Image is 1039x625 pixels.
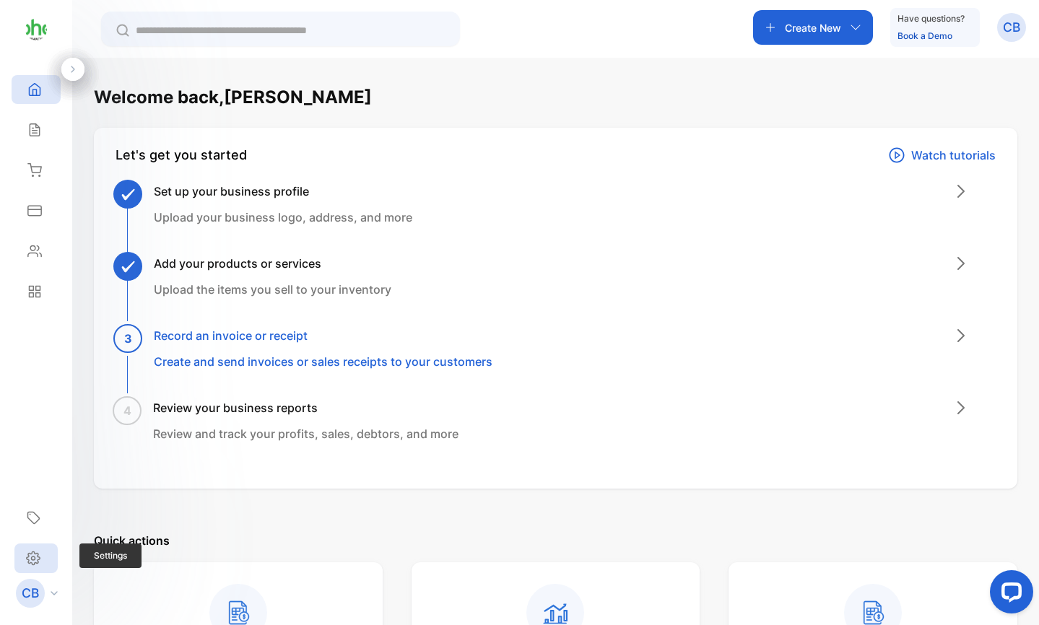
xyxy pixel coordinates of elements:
[123,402,131,419] span: 4
[888,145,996,165] a: Watch tutorials
[79,543,142,568] span: Settings
[911,147,996,164] p: Watch tutorials
[154,327,492,344] h3: Record an invoice or receipt
[154,209,412,226] p: Upload your business logo, address, and more
[124,330,132,347] span: 3
[153,425,458,442] p: Review and track your profits, sales, debtors, and more
[154,255,391,272] h3: Add your products or services
[94,532,1017,549] p: Quick actions
[153,399,458,416] h3: Review your business reports
[154,183,412,200] h3: Set up your business profile
[116,145,247,165] div: Let's get you started
[997,10,1026,45] button: CB
[154,353,492,370] p: Create and send invoices or sales receipts to your customers
[154,281,391,298] p: Upload the items you sell to your inventory
[897,30,952,41] a: Book a Demo
[25,19,47,40] img: logo
[1003,18,1020,37] p: CB
[22,584,39,603] p: CB
[94,84,372,110] h1: Welcome back, [PERSON_NAME]
[753,10,873,45] button: Create New
[785,20,841,35] p: Create New
[978,564,1039,625] iframe: LiveChat chat widget
[897,12,965,26] p: Have questions?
